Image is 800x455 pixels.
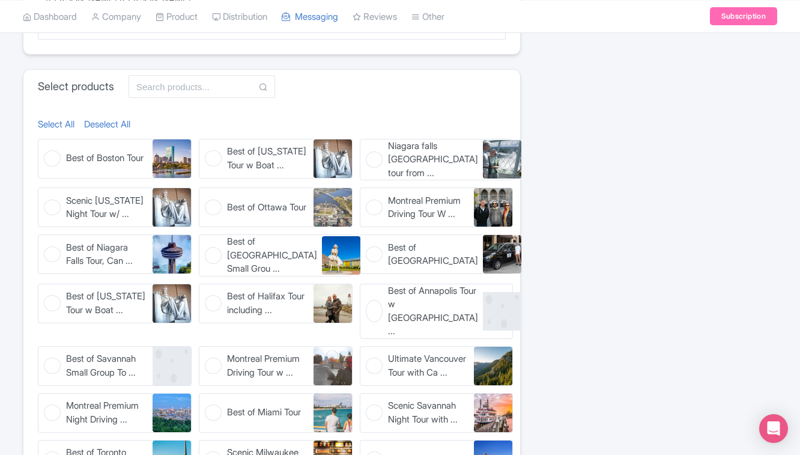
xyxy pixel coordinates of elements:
[474,347,512,385] img: Ultimate Vancouver Tour with Capilano Suspension Bridge and Lunch
[66,399,147,426] span: Montreal Premium Night Driving Tour
[474,188,512,227] img: Montreal Premium Driving Tour With Notre Dame Basilica
[84,118,130,132] a: Deselect All
[483,292,521,331] img: product-bg-32101ccba3a89ccd3141e05e9153d52d.png
[227,406,301,420] span: Best of Miami Tour
[388,139,478,180] span: Niagara falls Canada tour from Toronto
[314,284,352,323] img: Best of Halifax Tour including Peggy's Cove
[388,284,478,338] span: Best of Annapolis Tour w Harbour Cruise
[314,188,352,227] img: Best of Ottawa Tour
[227,145,308,172] span: Best of Washington Tour w Boat Cruise From Annapolis
[66,290,147,317] span: Best of Washington Tour w Boat Cruise From Baltimore
[483,235,521,273] img: Best of San Antonio
[227,201,306,215] span: Best of Ottawa Tour
[153,139,191,178] img: Best of Boston Tour
[322,236,360,275] img: Best of Palm Springs Small Group Tour w/ Aerial Tram
[153,235,191,273] img: Best of Niagara Falls Tour, Canada
[483,140,521,179] img: Niagara falls Canada tour from Toronto
[227,235,317,276] span: Best of Palm Springs Small Group Tour w/ Aerial Tram
[153,188,191,227] img: Scenic Washington Night Tour w/ Boat Cruise
[227,290,308,317] span: Best of Halifax Tour including Peggy's Cove
[129,75,275,98] input: Search products...
[314,139,352,178] img: Best of Washington Tour w Boat Cruise From Annapolis
[710,7,777,25] a: Subscription
[38,80,114,93] h3: Select products
[759,414,788,443] div: Open Intercom Messenger
[66,151,144,165] span: Best of Boston Tour
[153,284,191,323] img: Best of Washington Tour w Boat Cruise From Baltimore
[388,399,469,426] span: Scenic Savannah Night Tour with Riverboat Sunset Cruise
[388,352,469,379] span: Ultimate Vancouver Tour with Capilano Suspension Bridge and Lunch
[153,347,191,385] img: product-bg-32101ccba3a89ccd3141e05e9153d52d.png
[66,194,147,221] span: Scenic Washington Night Tour w/ Boat Cruise
[66,241,147,268] span: Best of Niagara Falls Tour, Canada
[153,394,191,432] img: Montreal Premium Night Driving Tour
[388,194,469,221] span: Montreal Premium Driving Tour With Notre Dame Basilica
[66,352,147,379] span: Best of Savannah Small Group Tour
[314,394,352,432] img: Best of Miami Tour
[227,352,308,379] span: Montreal Premium Driving Tour with AML Boat Cruise
[314,347,352,385] img: Montreal Premium Driving Tour with AML Boat Cruise
[388,241,478,268] span: Best of San Antonio
[474,394,512,432] img: Scenic Savannah Night Tour with Riverboat Sunset Cruise
[38,118,74,132] a: Select All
